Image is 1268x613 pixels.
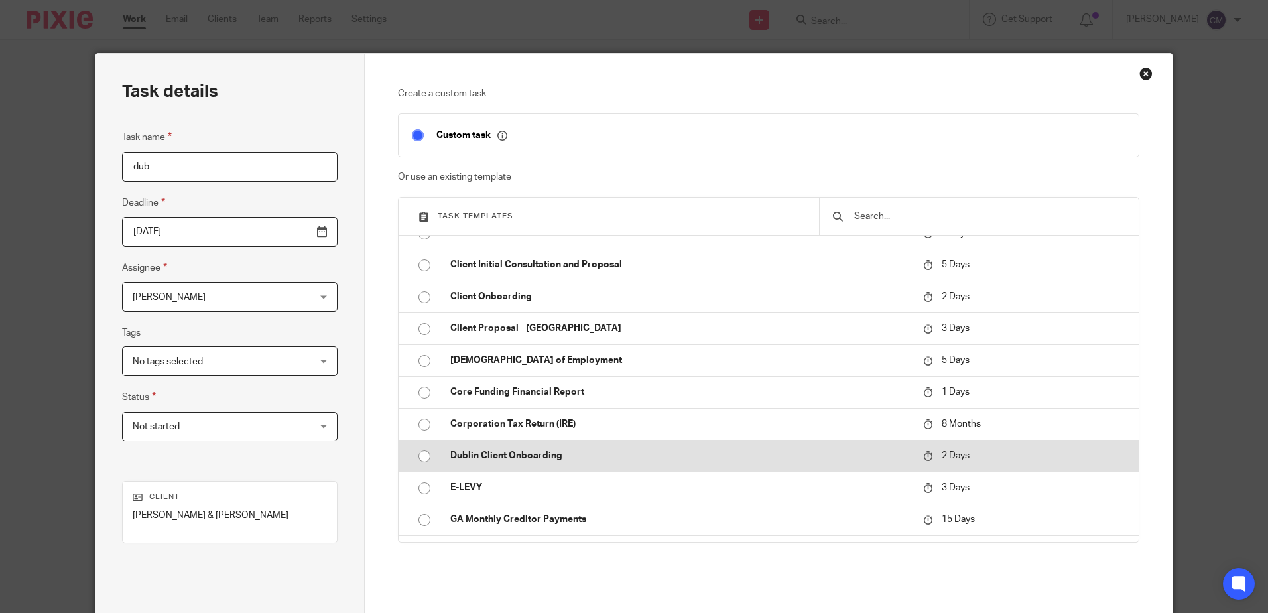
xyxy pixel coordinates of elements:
[942,356,970,365] span: 5 Days
[942,324,970,333] span: 3 Days
[942,292,970,301] span: 2 Days
[122,260,167,275] label: Assignee
[133,492,327,502] p: Client
[450,258,910,271] p: Client Initial Consultation and Proposal
[133,509,327,522] p: [PERSON_NAME] & [PERSON_NAME]
[942,419,981,429] span: 8 Months
[942,483,970,492] span: 3 Days
[450,290,910,303] p: Client Onboarding
[450,449,910,462] p: Dublin Client Onboarding
[122,195,165,210] label: Deadline
[436,129,507,141] p: Custom task
[942,387,970,397] span: 1 Days
[450,417,910,431] p: Corporation Tax Return (IRE)
[122,326,141,340] label: Tags
[133,357,203,366] span: No tags selected
[122,129,172,145] label: Task name
[133,422,180,431] span: Not started
[122,80,218,103] h2: Task details
[122,389,156,405] label: Status
[398,170,1139,184] p: Or use an existing template
[450,385,910,399] p: Core Funding Financial Report
[853,209,1125,224] input: Search...
[450,481,910,494] p: E-LEVY
[942,515,975,524] span: 15 Days
[450,354,910,367] p: [DEMOGRAPHIC_DATA] of Employment
[133,293,206,302] span: [PERSON_NAME]
[450,513,910,526] p: GA Monthly Creditor Payments
[438,212,513,220] span: Task templates
[1139,67,1153,80] div: Close this dialog window
[398,87,1139,100] p: Create a custom task
[942,260,970,269] span: 5 Days
[450,322,910,335] p: Client Proposal - [GEOGRAPHIC_DATA]
[942,451,970,460] span: 2 Days
[122,217,338,247] input: Pick a date
[122,152,338,182] input: Task name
